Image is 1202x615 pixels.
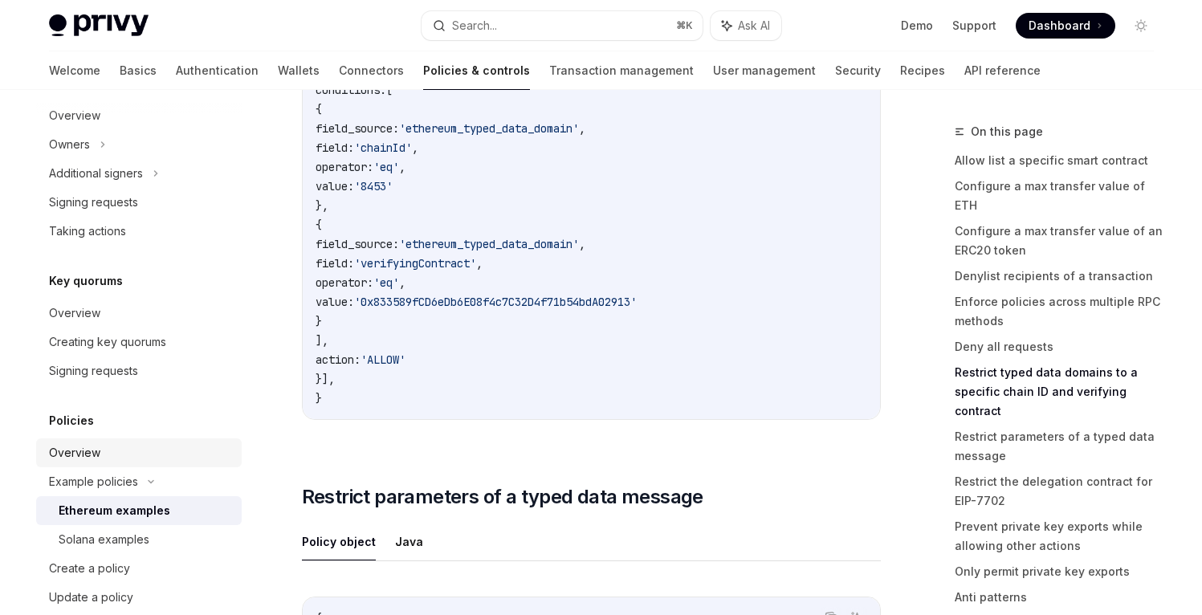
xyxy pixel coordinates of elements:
[900,51,945,90] a: Recipes
[49,443,100,462] div: Overview
[452,16,497,35] div: Search...
[386,83,393,97] span: [
[316,333,328,348] span: ],
[354,256,476,271] span: 'verifyingContract'
[316,218,322,232] span: {
[1029,18,1090,34] span: Dashboard
[738,18,770,34] span: Ask AI
[955,218,1167,263] a: Configure a max transfer value of an ERC20 token
[36,356,242,385] a: Signing requests
[36,554,242,583] a: Create a policy
[316,179,354,193] span: value:
[399,275,405,290] span: ,
[955,148,1167,173] a: Allow list a specific smart contract
[835,51,881,90] a: Security
[49,106,100,125] div: Overview
[952,18,996,34] a: Support
[476,256,483,271] span: ,
[316,391,322,405] span: }
[579,121,585,136] span: ,
[964,51,1041,90] a: API reference
[59,530,149,549] div: Solana examples
[955,263,1167,289] a: Denylist recipients of a transaction
[316,237,399,251] span: field_source:
[955,514,1167,559] a: Prevent private key exports while allowing other actions
[316,83,386,97] span: conditions:
[955,559,1167,584] a: Only permit private key exports
[316,198,328,213] span: },
[316,372,335,386] span: }],
[36,496,242,525] a: Ethereum examples
[711,11,781,40] button: Ask AI
[316,352,361,367] span: action:
[316,256,354,271] span: field:
[955,469,1167,514] a: Restrict the delegation contract for EIP-7702
[36,583,242,612] a: Update a policy
[316,295,354,309] span: value:
[316,275,373,290] span: operator:
[49,14,149,37] img: light logo
[49,559,130,578] div: Create a policy
[36,299,242,328] a: Overview
[955,424,1167,469] a: Restrict parameters of a typed data message
[49,332,166,352] div: Creating key quorums
[36,438,242,467] a: Overview
[1128,13,1154,39] button: Toggle dark mode
[49,472,138,491] div: Example policies
[316,102,322,116] span: {
[316,160,373,174] span: operator:
[549,51,694,90] a: Transaction management
[302,484,703,510] span: Restrict parameters of a typed data message
[316,121,399,136] span: field_source:
[36,188,242,217] a: Signing requests
[955,584,1167,610] a: Anti patterns
[955,360,1167,424] a: Restrict typed data domains to a specific chain ID and verifying contract
[49,411,94,430] h5: Policies
[399,160,405,174] span: ,
[423,51,530,90] a: Policies & controls
[49,588,133,607] div: Update a policy
[713,51,816,90] a: User management
[36,217,242,246] a: Taking actions
[49,164,143,183] div: Additional signers
[971,122,1043,141] span: On this page
[49,303,100,323] div: Overview
[354,295,637,309] span: '0x833589fCD6eDb6E08f4c7C32D4f71b54bdA02913'
[395,523,423,560] button: Java
[176,51,259,90] a: Authentication
[49,193,138,212] div: Signing requests
[339,51,404,90] a: Connectors
[399,237,579,251] span: 'ethereum_typed_data_domain'
[49,135,90,154] div: Owners
[316,141,354,155] span: field:
[955,334,1167,360] a: Deny all requests
[422,11,703,40] button: Search...⌘K
[373,160,399,174] span: 'eq'
[49,51,100,90] a: Welcome
[49,222,126,241] div: Taking actions
[302,523,376,560] button: Policy object
[373,275,399,290] span: 'eq'
[412,141,418,155] span: ,
[1016,13,1115,39] a: Dashboard
[579,237,585,251] span: ,
[120,51,157,90] a: Basics
[36,525,242,554] a: Solana examples
[278,51,320,90] a: Wallets
[955,173,1167,218] a: Configure a max transfer value of ETH
[316,314,322,328] span: }
[354,179,393,193] span: '8453'
[955,289,1167,334] a: Enforce policies across multiple RPC methods
[901,18,933,34] a: Demo
[354,141,412,155] span: 'chainId'
[49,271,123,291] h5: Key quorums
[361,352,405,367] span: 'ALLOW'
[49,361,138,381] div: Signing requests
[676,19,693,32] span: ⌘ K
[36,101,242,130] a: Overview
[399,121,579,136] span: 'ethereum_typed_data_domain'
[36,328,242,356] a: Creating key quorums
[59,501,170,520] div: Ethereum examples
